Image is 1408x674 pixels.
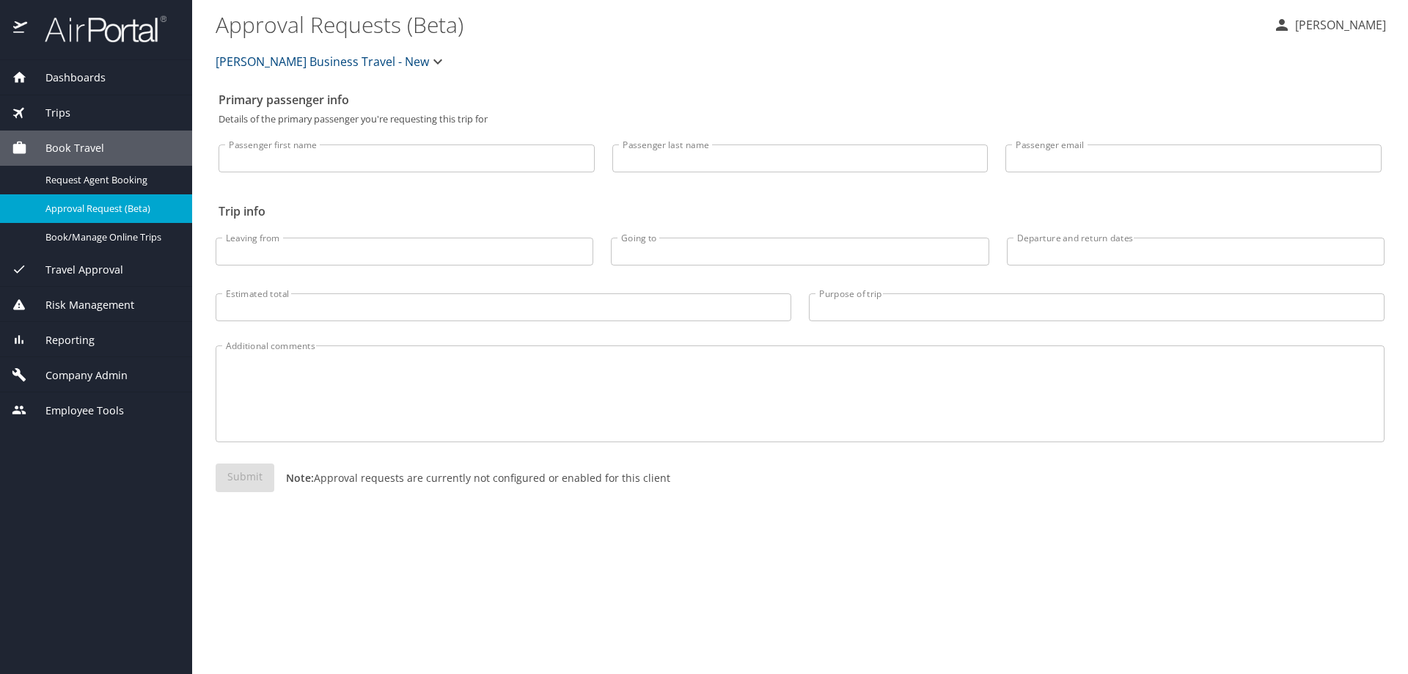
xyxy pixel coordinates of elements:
[1291,16,1386,34] p: [PERSON_NAME]
[210,47,452,76] button: [PERSON_NAME] Business Travel - New
[27,262,123,278] span: Travel Approval
[29,15,166,43] img: airportal-logo.png
[27,140,104,156] span: Book Travel
[219,88,1382,111] h2: Primary passenger info
[274,470,670,486] p: Approval requests are currently not configured or enabled for this client
[27,332,95,348] span: Reporting
[216,51,429,72] span: [PERSON_NAME] Business Travel - New
[45,202,175,216] span: Approval Request (Beta)
[219,199,1382,223] h2: Trip info
[45,173,175,187] span: Request Agent Booking
[27,105,70,121] span: Trips
[45,230,175,244] span: Book/Manage Online Trips
[27,70,106,86] span: Dashboards
[13,15,29,43] img: icon-airportal.png
[216,1,1261,47] h1: Approval Requests (Beta)
[1267,12,1392,38] button: [PERSON_NAME]
[286,471,314,485] strong: Note:
[27,297,134,313] span: Risk Management
[27,403,124,419] span: Employee Tools
[219,114,1382,124] p: Details of the primary passenger you're requesting this trip for
[27,367,128,384] span: Company Admin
